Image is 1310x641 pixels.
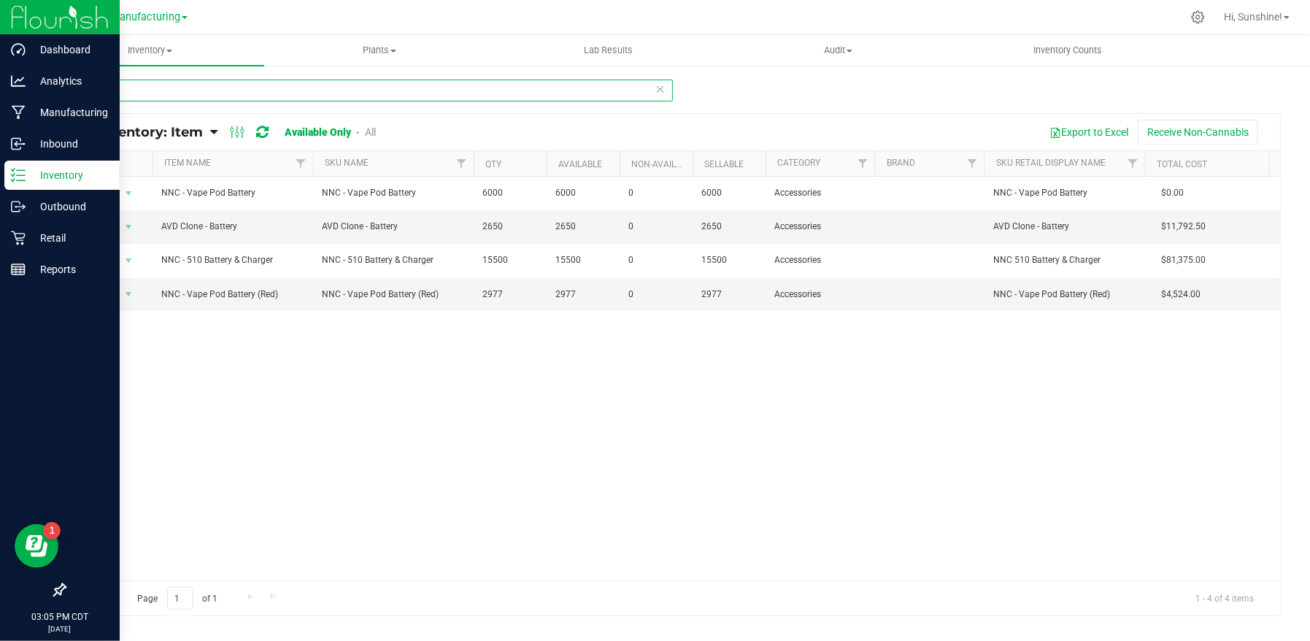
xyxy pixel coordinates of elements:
[11,74,26,88] inline-svg: Analytics
[167,587,193,610] input: 1
[628,288,684,302] span: 0
[161,220,304,234] span: AVD Clone - Battery
[120,284,138,304] span: select
[322,220,465,234] span: AVD Clone - Battery
[555,220,611,234] span: 2650
[628,253,684,267] span: 0
[482,186,538,200] span: 6000
[774,186,866,200] span: Accessories
[322,186,465,200] span: NNC - Vape Pod Battery
[1154,183,1191,204] span: $0.00
[1040,120,1138,145] button: Export to Excel
[120,217,138,237] span: select
[482,220,538,234] span: 2650
[993,253,1136,267] span: NNC 510 Battery & Charger
[1154,284,1208,305] span: $4,524.00
[35,44,264,57] span: Inventory
[322,288,465,302] span: NNC - Vape Pod Battery (Red)
[7,610,113,623] p: 03:05 PM CDT
[35,35,264,66] a: Inventory
[631,159,696,169] a: Non-Available
[704,159,744,169] a: Sellable
[628,186,684,200] span: 0
[1014,44,1122,57] span: Inventory Counts
[1154,216,1213,237] span: $11,792.50
[960,151,985,176] a: Filter
[26,261,113,278] p: Reports
[64,80,673,101] input: Search Item Name, Retail Display Name, SKU, Part Number...
[628,220,684,234] span: 0
[11,137,26,151] inline-svg: Inbound
[851,151,875,176] a: Filter
[774,288,866,302] span: Accessories
[110,11,180,23] span: Manufacturing
[11,168,26,183] inline-svg: Inventory
[322,253,465,267] span: NNC - 510 Battery & Charger
[26,104,113,121] p: Manufacturing
[285,126,351,138] a: Available Only
[701,186,757,200] span: 6000
[701,253,757,267] span: 15500
[11,42,26,57] inline-svg: Dashboard
[26,135,113,153] p: Inbound
[555,288,611,302] span: 2977
[1184,587,1265,609] span: 1 - 4 of 4 items
[482,288,538,302] span: 2977
[724,44,952,57] span: Audit
[164,158,211,168] a: Item Name
[15,524,58,568] iframe: Resource center
[777,158,820,168] a: Category
[264,35,493,66] a: Plants
[26,198,113,215] p: Outbound
[555,253,611,267] span: 15500
[161,186,304,200] span: NNC - Vape Pod Battery
[11,262,26,277] inline-svg: Reports
[565,44,653,57] span: Lab Results
[558,159,602,169] a: Available
[701,288,757,302] span: 2977
[494,35,723,66] a: Lab Results
[26,41,113,58] p: Dashboard
[365,126,376,138] a: All
[11,199,26,214] inline-svg: Outbound
[953,35,1182,66] a: Inventory Counts
[1157,159,1207,169] a: Total Cost
[11,231,26,245] inline-svg: Retail
[482,253,538,267] span: 15500
[1189,10,1207,24] div: Manage settings
[11,105,26,120] inline-svg: Manufacturing
[774,220,866,234] span: Accessories
[76,124,203,140] span: All Inventory: Item
[26,72,113,90] p: Analytics
[26,229,113,247] p: Retail
[26,166,113,184] p: Inventory
[774,253,866,267] span: Accessories
[1224,11,1282,23] span: Hi, Sunshine!
[1121,151,1145,176] a: Filter
[1154,250,1213,271] span: $81,375.00
[655,80,666,99] span: Clear
[1138,120,1258,145] button: Receive Non-Cannabis
[161,253,304,267] span: NNC - 510 Battery & Charger
[76,124,210,140] a: All Inventory: Item
[701,220,757,234] span: 2650
[120,183,138,204] span: select
[996,158,1106,168] a: SKU Retail Display Name
[993,220,1136,234] span: AVD Clone - Battery
[993,288,1136,302] span: NNC - Vape Pod Battery (Red)
[161,288,304,302] span: NNC - Vape Pod Battery (Red)
[450,151,474,176] a: Filter
[325,158,369,168] a: SKU Name
[485,159,501,169] a: Qty
[993,186,1136,200] span: NNC - Vape Pod Battery
[7,623,113,634] p: [DATE]
[43,522,61,540] iframe: Resource center unread badge
[723,35,952,66] a: Audit
[120,250,138,271] span: select
[289,151,313,176] a: Filter
[125,587,230,610] span: Page of 1
[887,158,915,168] a: Brand
[555,186,611,200] span: 6000
[265,44,493,57] span: Plants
